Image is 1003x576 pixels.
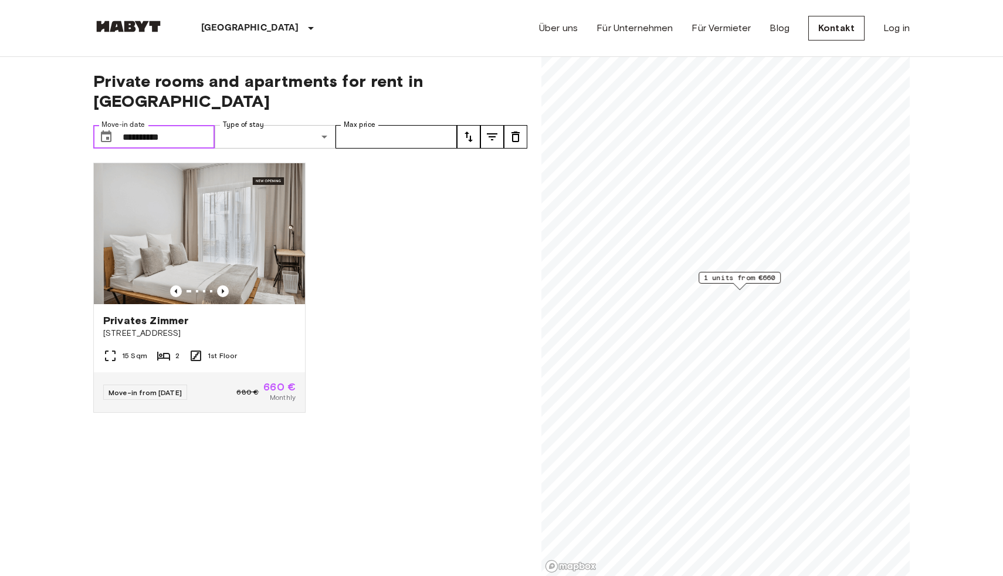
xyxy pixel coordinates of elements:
[545,560,597,573] a: Mapbox logo
[201,21,299,35] p: [GEOGRAPHIC_DATA]
[208,351,237,361] span: 1st Floor
[236,387,259,398] span: 680 €
[692,21,751,35] a: Für Vermieter
[103,328,296,339] span: [STREET_ADDRESS]
[704,272,775,283] span: 1 units from €660
[457,125,480,149] button: tune
[770,21,789,35] a: Blog
[808,16,865,41] a: Kontakt
[699,272,781,290] div: Map marker
[217,285,229,297] button: Previous image
[94,125,118,149] button: Choose date, selected date is 17 Aug 2025
[93,163,306,413] a: Marketing picture of unit DE-13-001-111-001Previous imagePrevious imagePrivates Zimmer[STREET_ADD...
[170,285,182,297] button: Previous image
[103,314,188,328] span: Privates Zimmer
[101,120,145,130] label: Move-in date
[122,351,147,361] span: 15 Sqm
[175,351,179,361] span: 2
[504,125,527,149] button: tune
[223,120,264,130] label: Type of stay
[597,21,673,35] a: Für Unternehmen
[270,392,296,403] span: Monthly
[93,71,527,111] span: Private rooms and apartments for rent in [GEOGRAPHIC_DATA]
[109,388,182,397] span: Move-in from [DATE]
[344,120,375,130] label: Max price
[539,21,578,35] a: Über uns
[883,21,910,35] a: Log in
[93,21,164,32] img: Habyt
[94,163,305,304] img: Marketing picture of unit DE-13-001-111-001
[263,382,296,392] span: 660 €
[480,125,504,149] button: tune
